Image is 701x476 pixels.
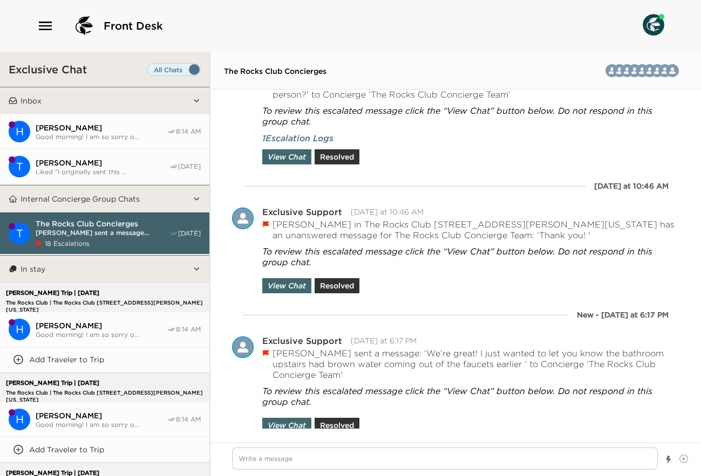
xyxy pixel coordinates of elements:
[315,149,359,164] button: Resolved
[666,64,679,77] div: The Rocks Club Concierge Team
[36,123,167,133] span: [PERSON_NAME]
[643,14,664,36] img: User
[262,336,342,345] div: Exclusive Support
[262,418,311,433] button: View Chat
[9,319,30,340] div: H
[628,64,641,77] img: B
[17,87,193,114] button: Inbox
[9,223,30,244] div: The Rocks Club
[262,208,342,216] div: Exclusive Support
[262,132,334,144] button: 1Escalation Logs
[232,336,254,358] img: E
[36,168,169,176] span: Liked “I originally sent this ...
[176,127,201,136] span: 8:14 AM
[9,319,30,340] div: Hannah Holloway
[262,132,334,144] span: 1 Escalation Logs
[17,256,193,282] button: In stay
[621,64,634,77] div: MollyONeil (Partner)
[224,66,326,76] span: The Rocks Club Concierges
[9,121,30,142] div: H
[262,278,311,293] button: View Chat
[36,133,167,141] span: Good morning! I am so sorry o...
[29,445,104,454] p: Add Traveler to Trip
[605,64,618,77] img: H
[351,207,424,217] time: 2025-08-30T17:46:49.483Z
[315,418,359,433] button: Resolved
[273,219,679,240] p: [PERSON_NAME] in The Rocks Club [STREET_ADDRESS][PERSON_NAME][US_STATE] has an unanswered message...
[262,149,311,164] button: View Chat
[3,380,236,387] p: [PERSON_NAME] Trip | [DATE]
[36,158,169,168] span: [PERSON_NAME]
[351,336,417,346] time: 2025-08-31T01:17:39.534Z
[45,239,90,247] span: 18 Escalations
[232,447,658,470] textarea: Write a message
[104,18,163,33] span: Front Desk
[178,229,201,238] span: [DATE]
[147,63,201,76] label: Set all destinations
[9,121,30,142] div: Hannah Holloway
[36,420,167,429] span: Good morning! I am so sorry o...
[3,299,236,306] p: The Rocks Club | The Rocks Club [STREET_ADDRESS][PERSON_NAME][US_STATE]
[17,185,193,212] button: Internal Concierge Group Chats
[666,64,679,77] img: T
[36,411,167,420] span: [PERSON_NAME]
[36,219,169,229] span: The Rocks Club Concierges
[665,450,672,469] button: Show templates
[273,348,679,380] p: [PERSON_NAME] sent a message: ‘We’re great! I just wanted to let you know the bathroom upstairs h...
[3,389,236,396] p: The Rocks Club | The Rocks Club [STREET_ADDRESS][PERSON_NAME][US_STATE]
[36,330,167,339] span: Good morning! I am so sorry o...
[315,278,359,293] button: Resolved
[36,229,169,237] span: [PERSON_NAME] sent a message...
[605,64,618,77] div: HollyO'Leary
[613,64,626,77] img: V
[262,105,679,127] span: To review this escalated message click the “View Chat” button below. Do not respond in this group...
[21,194,140,204] p: Internal Concierge Group Chats
[21,96,42,106] p: Inbox
[232,208,254,229] img: E
[176,415,201,424] span: 8:14 AM
[628,64,641,77] div: Bridget Berry
[232,336,254,358] div: Exclusive Support
[613,64,626,77] div: Valeriia Iurkov's Concierge
[621,64,634,77] img: M
[232,208,254,229] div: Exclusive Support
[3,289,236,296] p: [PERSON_NAME] Trip | [DATE]
[577,309,669,320] div: New - [DATE] at 6:17 PM
[638,60,688,81] button: TMRLCBMVH
[178,162,201,171] span: [DATE]
[9,156,30,177] div: Todd Harris
[262,246,679,267] span: To review this escalated message click the “View Chat” button below. Do not respond in this group...
[9,223,30,244] div: T
[29,355,104,364] p: Add Traveler to Trip
[9,409,30,430] div: Hannah Holloway
[71,13,97,39] img: logo
[262,385,679,407] span: To review this escalated message click the “View Chat” button below. Do not respond in this group...
[21,264,45,274] p: In stay
[36,321,167,330] span: [PERSON_NAME]
[176,325,201,334] span: 8:14 AM
[9,156,30,177] div: T
[9,63,87,76] h3: Exclusive Chat
[594,181,669,191] div: [DATE] at 10:46 AM
[9,409,30,430] div: H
